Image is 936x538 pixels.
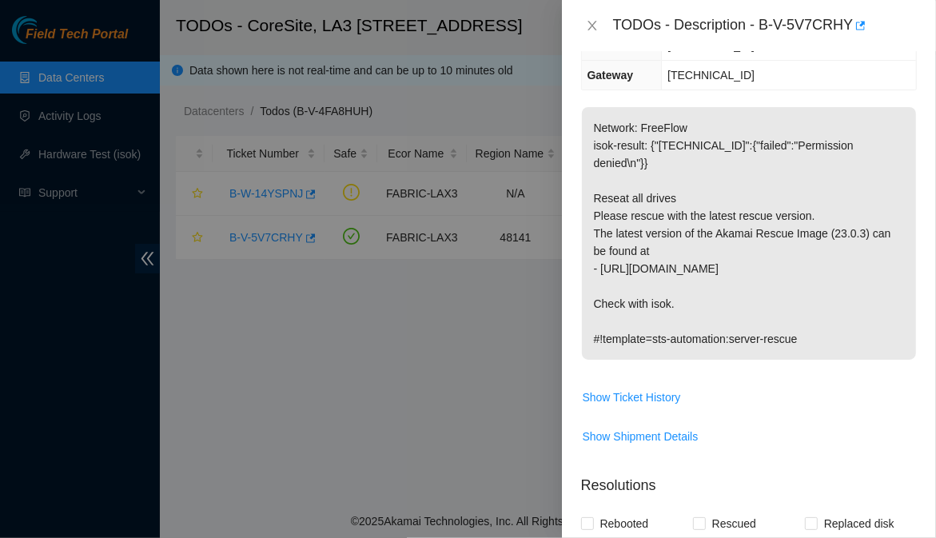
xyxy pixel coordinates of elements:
[818,511,901,536] span: Replaced disk
[667,69,755,82] span: [TECHNICAL_ID]
[581,18,603,34] button: Close
[582,385,682,410] button: Show Ticket History
[594,511,655,536] span: Rebooted
[706,511,763,536] span: Rescued
[582,424,699,449] button: Show Shipment Details
[583,389,681,406] span: Show Ticket History
[586,19,599,32] span: close
[613,13,917,38] div: TODOs - Description - B-V-5V7CRHY
[581,462,917,496] p: Resolutions
[582,107,916,360] p: Network: FreeFlow isok-result: {"[TECHNICAL_ID]":{"failed":"Permission denied\n"}} Reseat all dri...
[587,69,634,82] span: Gateway
[583,428,699,445] span: Show Shipment Details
